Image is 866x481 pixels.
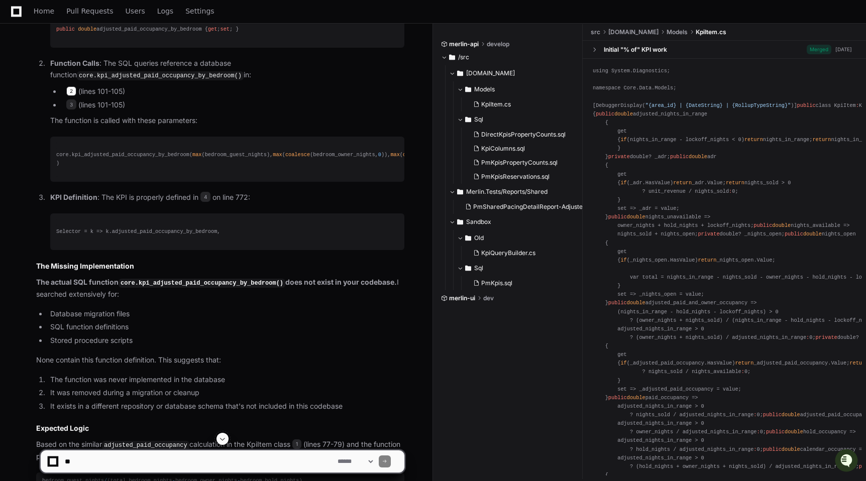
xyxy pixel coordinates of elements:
[481,173,550,181] span: PmKpisReservations.sql
[47,321,404,333] li: SQL function definitions
[457,230,583,246] button: Old
[620,180,626,186] span: if
[466,69,515,77] span: [DOMAIN_NAME]
[698,231,719,237] span: private
[10,10,30,30] img: PlayerZero
[474,115,483,124] span: Sql
[273,152,282,158] span: max
[36,277,404,300] p: I searched extensively for:
[465,113,471,126] svg: Directory
[627,395,645,401] span: double
[591,28,600,36] span: src
[726,180,744,186] span: return
[596,111,614,117] span: public
[667,28,688,36] span: Models
[100,105,122,113] span: Pylon
[469,142,577,156] button: KpiColumns.sql
[77,71,244,80] code: core.kpi_adjusted_paid_occupancy_by_bedroom()
[469,156,577,170] button: PmKpisPropertyCounts.sql
[378,152,381,158] span: 0
[803,231,822,237] span: double
[772,222,791,228] span: double
[812,137,831,143] span: return
[481,249,535,257] span: KpiQueryBuilder.cs
[10,40,183,56] div: Welcome
[744,137,763,143] span: return
[66,8,113,14] span: Pull Requests
[47,308,404,320] li: Database migration files
[285,152,310,158] span: coalesce
[461,200,585,214] button: PmSharedPacingDetailReport-AdjustedPaidOccupancy.json
[481,100,511,108] span: KpiItem.cs
[465,83,471,95] svg: Directory
[465,232,471,244] svg: Directory
[766,429,785,435] span: public
[458,53,469,61] span: /src
[200,192,210,202] span: 4
[481,159,558,167] span: PmKpisPropertyCounts.sql
[469,170,577,184] button: PmKpisReservations.sql
[441,49,575,65] button: /src
[221,26,230,32] span: set
[61,86,404,97] li: (lines 101-105)
[449,40,479,48] span: merlin-api
[729,188,732,194] span: :
[171,78,183,90] button: Start new chat
[61,99,404,111] li: (lines 101-105)
[469,276,577,290] button: PmKpis.sql
[834,448,861,475] iframe: Open customer support
[50,193,97,201] strong: KPI Definition
[696,28,726,36] span: KpiItem.cs
[620,137,626,143] span: if
[627,214,645,220] span: double
[763,412,782,418] span: public
[483,294,494,302] span: dev
[56,25,398,34] div: adjusted_paid_occupancy_by_bedroom { ; ; }
[457,260,583,276] button: Sql
[78,26,96,32] span: double
[449,65,583,81] button: [DOMAIN_NAME]
[50,192,404,203] p: : The KPI is properly defined in on line 772:
[465,262,471,274] svg: Directory
[403,152,427,158] span: coalesce
[208,26,217,32] span: get
[47,387,404,399] li: It was removed during a migration or cleanup
[50,59,99,67] strong: Function Calls
[670,154,689,160] span: public
[807,45,831,54] span: Merged
[627,300,645,306] span: double
[457,216,463,228] svg: Directory
[119,279,285,288] code: core.kpi_adjusted_paid_occupancy_by_bedroom()
[481,131,566,139] span: DirectKpisPropertyCounts.sql
[457,81,583,97] button: Models
[466,188,548,196] span: Merlin.Tests/Reports/Shared
[449,184,583,200] button: Merlin.Tests/Reports/Shared
[816,334,837,340] span: private
[753,412,756,418] span: :
[689,154,707,160] span: double
[481,279,512,287] span: PmKpis.sql
[390,152,399,158] span: max
[481,145,525,153] span: KpiColumns.sql
[797,102,816,108] span: public
[757,429,760,435] span: :
[856,102,859,108] span: :
[469,246,577,260] button: KpiQueryBuilder.cs
[36,278,397,286] strong: The actual SQL function does not exist in your codebase.
[785,429,803,435] span: double
[449,214,583,230] button: Sandbox
[457,111,583,128] button: Sql
[36,354,404,366] p: None contain this function definition. This suggests that:
[620,360,626,366] span: if
[604,46,667,54] div: Initial "% of" KPI work
[698,257,716,263] span: return
[47,374,404,386] li: The function was never implemented in the database
[36,261,404,271] h2: The Missing Implementation
[126,8,145,14] span: Users
[487,40,509,48] span: develop
[56,227,398,236] div: Selector = k => k.adjusted_paid_occupancy_by_bedroom,
[474,234,484,242] span: Old
[608,300,627,306] span: public
[50,58,404,81] p: : The SQL queries reference a database function in:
